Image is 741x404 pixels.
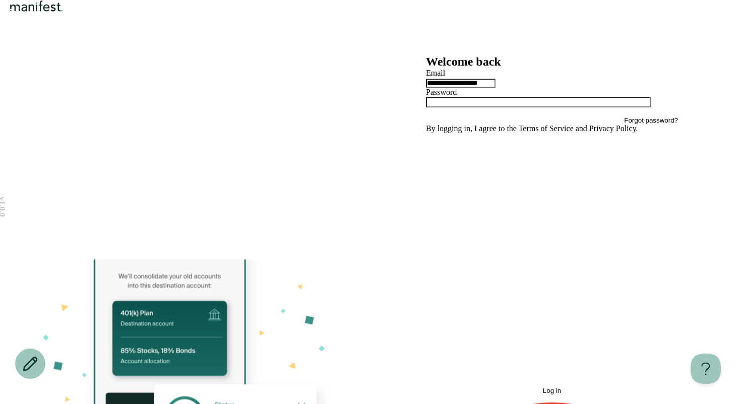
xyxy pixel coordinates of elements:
label: Password [426,88,457,96]
a: Privacy Policy [589,124,636,133]
button: Log in [426,133,678,394]
span: Log in [543,387,561,394]
h2: Welcome back [426,55,678,69]
p: By logging in, I agree to the and . [426,124,678,133]
button: Forgot password? [624,117,678,124]
label: Email [426,69,445,77]
a: Terms of Service [519,124,574,133]
iframe: Help Scout Beacon - Open [691,354,721,384]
